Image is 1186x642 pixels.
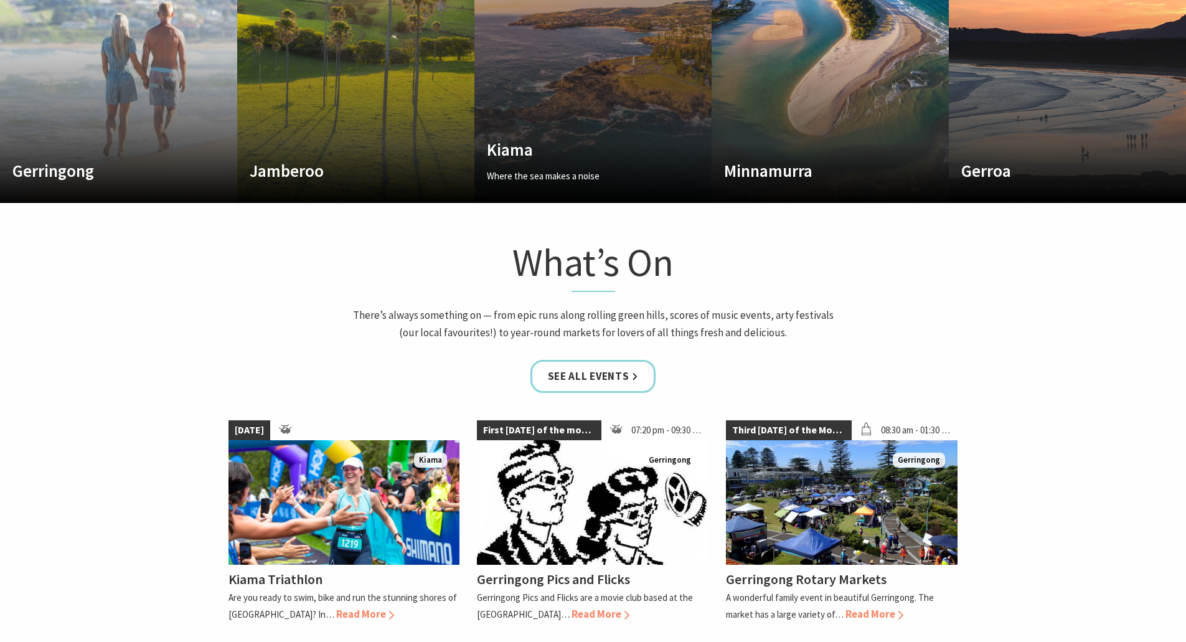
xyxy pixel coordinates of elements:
h1: What’s On [349,237,837,293]
p: Where the sea makes a noise [487,169,664,184]
a: Third [DATE] of the Month 08:30 am - 01:30 pm Christmas Market and Street Parade Gerringong Gerri... [726,420,958,623]
p: There’s always something on — from epic runs along rolling green hills, scores of music events, a... [349,307,837,341]
h4: Jamberoo [250,161,426,181]
span: 08:30 am - 01:30 pm [875,420,958,440]
span: Read More [336,607,394,621]
p: A wonderful family event in beautiful Gerringong. The market has a large variety of… [726,592,934,620]
a: [DATE] kiamatriathlon Kiama Kiama Triathlon Are you ready to swim, bike and run the stunning shor... [228,420,460,623]
img: kiamatriathlon [228,440,460,565]
p: Are you ready to swim, bike and run the stunning shores of [GEOGRAPHIC_DATA]? In… [228,592,457,620]
h4: Gerroa [961,161,1138,181]
h4: Kiama [487,139,664,159]
h4: Gerringong Pics and Flicks [477,570,630,588]
span: [DATE] [228,420,270,440]
span: Gerringong [644,453,696,468]
span: 07:20 pm - 09:30 pm [625,420,709,440]
h4: Minnamurra [724,161,901,181]
a: First [DATE] of the month 07:20 pm - 09:30 pm Gerringong Gerringong Pics and Flicks Gerringong Pi... [477,420,708,623]
span: Read More [487,190,664,205]
a: See all Events [530,360,656,393]
p: Gerringong Pics and Flicks are a movie club based at the [GEOGRAPHIC_DATA]… [477,592,693,620]
span: Third [DATE] of the Month [726,420,851,440]
span: Read More [845,607,903,621]
span: Gerringong [893,453,945,468]
span: First [DATE] of the month [477,420,601,440]
h4: Gerringong Rotary Markets [726,570,887,588]
h4: Kiama Triathlon [228,570,322,588]
h4: Gerringong [12,161,189,181]
img: Christmas Market and Street Parade [726,440,958,565]
span: Kiama [414,453,447,468]
span: Read More [572,607,629,621]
